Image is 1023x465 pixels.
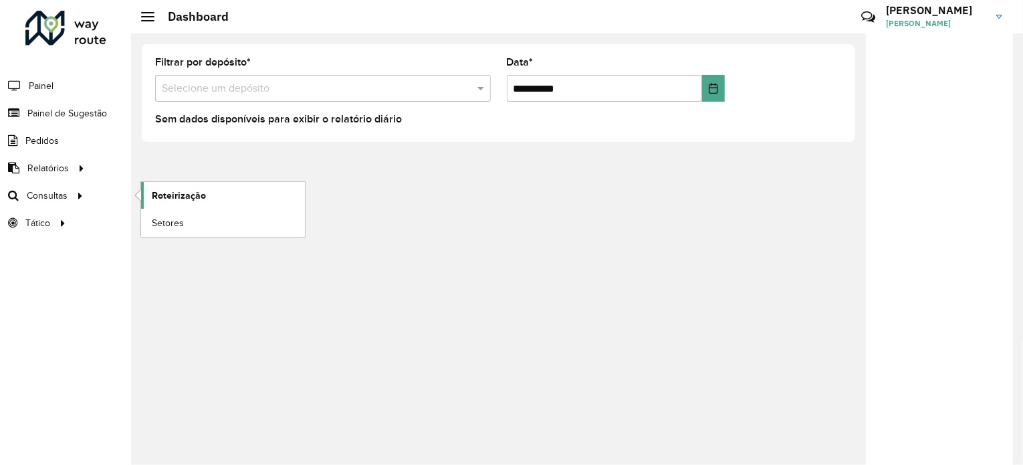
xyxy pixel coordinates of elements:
[152,216,184,230] span: Setores
[155,111,402,127] label: Sem dados disponíveis para exibir o relatório diário
[27,161,69,175] span: Relatórios
[141,209,305,236] a: Setores
[886,17,986,29] span: [PERSON_NAME]
[25,216,50,230] span: Tático
[886,4,986,17] h3: [PERSON_NAME]
[25,134,59,148] span: Pedidos
[854,3,883,31] a: Contato Rápido
[141,182,305,209] a: Roteirização
[155,54,251,70] label: Filtrar por depósito
[507,54,534,70] label: Data
[27,106,107,120] span: Painel de Sugestão
[702,75,725,102] button: Choose Date
[27,189,68,203] span: Consultas
[29,79,53,93] span: Painel
[154,9,229,24] h2: Dashboard
[152,189,206,203] span: Roteirização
